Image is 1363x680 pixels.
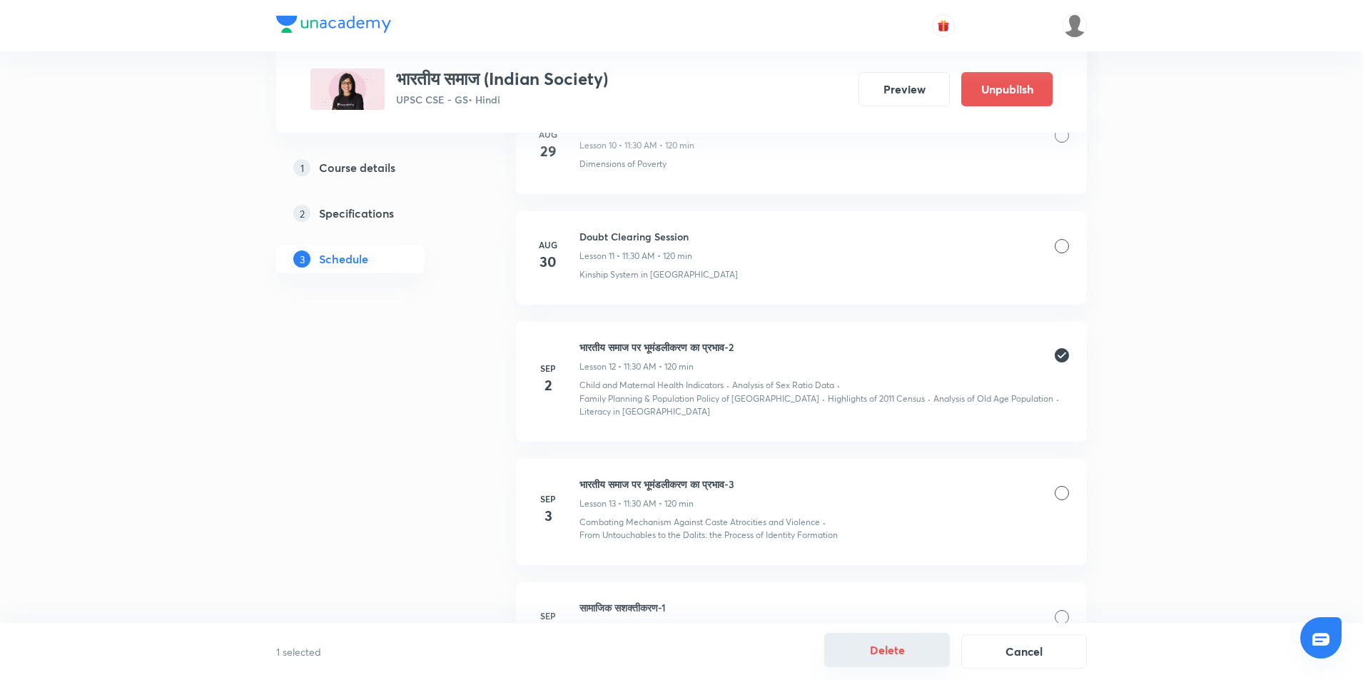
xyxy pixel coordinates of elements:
[534,362,562,375] h6: Sep
[579,379,724,392] p: Child and Maternal Health Indicators
[579,392,819,405] p: Family Planning & Population Policy of [GEOGRAPHIC_DATA]
[396,68,608,89] h3: भारतीय समाज (Indian Society)
[293,250,310,268] p: 3
[579,158,667,171] p: Dimensions of Poverty
[534,141,562,162] h4: 29
[579,250,692,263] p: Lesson 11 • 11:30 AM • 120 min
[579,529,838,542] p: From Untouchables to the Dalits: the Process of Identity Formation
[276,16,391,36] a: Company Logo
[932,14,955,37] button: avatar
[579,268,738,281] p: Kinship System in [GEOGRAPHIC_DATA]
[276,199,470,228] a: 2Specifications
[824,633,950,667] button: Delete
[276,16,391,33] img: Company Logo
[961,72,1053,106] button: Unpublish
[837,379,840,392] div: ·
[579,621,694,634] p: Lesson 14 • 11:30 AM • 120 min
[823,516,826,529] div: ·
[293,205,310,222] p: 2
[828,392,925,405] p: Highlights of 2011 Census
[822,392,825,405] div: ·
[928,392,931,405] div: ·
[534,622,562,644] h4: 4
[1063,14,1087,38] img: Piali K
[933,392,1053,405] p: Analysis of Old Age Population
[293,159,310,176] p: 1
[579,477,734,492] h6: भारतीय समाज पर भूमंडलीकरण का प्रभाव-3
[732,379,834,392] p: Analysis of Sex Ratio Data
[534,128,562,141] h6: Aug
[534,238,562,251] h6: Aug
[276,153,470,182] a: 1Course details
[579,497,694,510] p: Lesson 13 • 11:30 AM • 120 min
[579,516,820,529] p: Combating Mechanism Against Caste Atrocities and Violence
[579,229,692,244] h6: Doubt Clearing Session
[534,492,562,505] h6: Sep
[579,405,710,418] p: Literacy in [GEOGRAPHIC_DATA]
[534,609,562,622] h6: Sep
[396,92,608,107] p: UPSC CSE - GS • Hindi
[534,375,562,396] h4: 2
[961,634,1087,669] button: Cancel
[276,644,573,659] p: 1 selected
[534,251,562,273] h4: 30
[319,250,368,268] h5: Schedule
[579,139,694,152] p: Lesson 10 • 11:30 AM • 120 min
[1056,392,1059,405] div: ·
[726,379,729,392] div: ·
[534,505,562,527] h4: 3
[579,600,694,615] h6: सामाजिक सशक्तीकरण-1
[579,360,694,373] p: Lesson 12 • 11:30 AM • 120 min
[579,340,734,355] h6: भारतीय समाज पर भूमंडलीकरण का प्रभाव-2
[858,72,950,106] button: Preview
[937,19,950,32] img: avatar
[319,159,395,176] h5: Course details
[310,68,385,110] img: 45B3E617-A40B-4E42-B621-F82BF59CFECB_plus.png
[319,205,394,222] h5: Specifications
